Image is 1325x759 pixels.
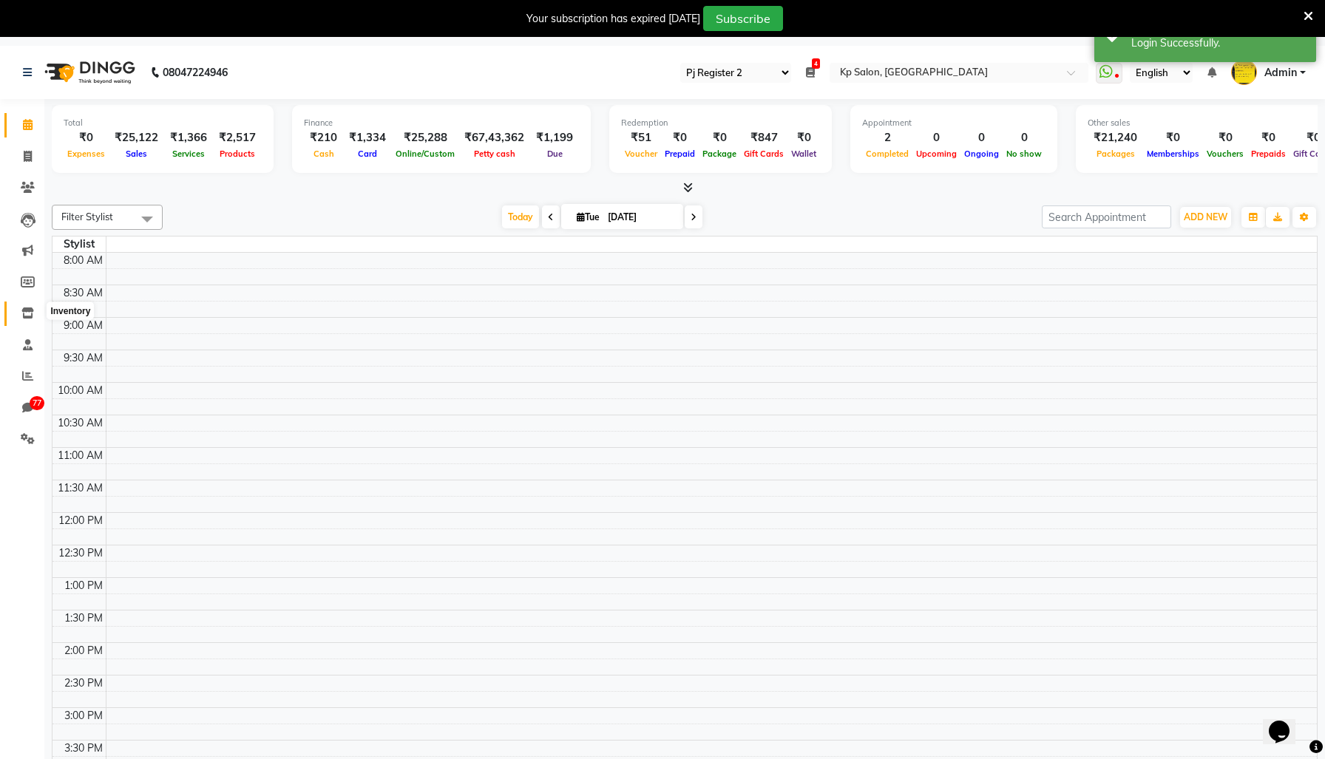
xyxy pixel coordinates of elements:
span: Upcoming [912,149,960,159]
div: ₹1,366 [164,129,213,146]
div: ₹0 [64,129,109,146]
div: 12:30 PM [55,545,106,561]
div: 11:00 AM [55,448,106,463]
div: 1:00 PM [61,578,106,593]
div: 10:30 AM [55,415,106,431]
span: Wallet [787,149,820,159]
div: ₹0 [1247,129,1290,146]
div: ₹0 [787,129,820,146]
div: 2 [862,129,912,146]
span: ADD NEW [1184,211,1227,222]
div: ₹25,288 [392,129,458,146]
div: Your subscription has expired [DATE] [526,11,700,27]
div: 1:30 PM [61,610,106,626]
div: 9:00 AM [61,318,106,333]
span: Sales [122,149,151,159]
div: ₹0 [1143,129,1203,146]
span: Vouchers [1203,149,1247,159]
span: Admin [1264,65,1297,81]
span: Prepaid [661,149,699,159]
img: Admin [1231,59,1257,85]
a: 4 [806,66,815,79]
div: ₹0 [1203,129,1247,146]
div: 2:00 PM [61,643,106,658]
div: 11:30 AM [55,480,106,496]
button: Subscribe [703,6,783,31]
div: ₹21,240 [1088,129,1143,146]
a: 77 [4,396,40,421]
div: Appointment [862,117,1046,129]
input: Search Appointment [1042,205,1171,228]
div: 2:30 PM [61,675,106,691]
span: Services [169,149,209,159]
span: 4 [812,58,820,69]
span: Products [216,149,259,159]
div: ₹0 [699,129,740,146]
span: Card [354,149,381,159]
span: Gift Cards [740,149,787,159]
div: ₹25,122 [109,129,164,146]
span: 77 [30,396,44,411]
span: Voucher [621,149,661,159]
div: 0 [912,129,960,146]
div: ₹67,43,362 [458,129,530,146]
div: 0 [1003,129,1046,146]
div: 3:00 PM [61,708,106,724]
span: Today [502,205,539,228]
span: No show [1003,149,1046,159]
div: ₹0 [661,129,699,146]
input: 2025-09-02 [603,206,677,228]
div: 3:30 PM [61,741,106,756]
span: Petty cash [470,149,519,159]
div: Stylist [52,236,106,252]
span: Due [543,149,566,159]
span: Online/Custom [392,149,458,159]
div: ₹51 [621,129,661,146]
div: Finance [304,117,579,129]
button: ADD NEW [1180,207,1231,228]
span: Cash [310,149,338,159]
span: Packages [1093,149,1139,159]
span: Memberships [1143,149,1203,159]
span: Filter Stylist [61,211,113,222]
span: Expenses [64,149,109,159]
div: ₹2,517 [213,129,262,146]
span: Prepaids [1247,149,1290,159]
div: Total [64,117,262,129]
div: Redemption [621,117,820,129]
span: Package [699,149,740,159]
div: 0 [960,129,1003,146]
div: 8:30 AM [61,285,106,301]
div: 12:00 PM [55,513,106,528]
div: 10:00 AM [55,383,106,398]
div: Inventory [47,302,94,320]
img: logo [38,52,139,93]
span: Ongoing [960,149,1003,159]
div: ₹847 [740,129,787,146]
b: 08047224946 [163,52,228,93]
div: Login Successfully. [1131,35,1305,51]
div: ₹1,334 [343,129,392,146]
div: ₹210 [304,129,343,146]
span: Completed [862,149,912,159]
span: Tue [573,211,603,222]
div: 8:00 AM [61,253,106,268]
div: ₹1,199 [530,129,579,146]
iframe: chat widget [1263,700,1310,744]
div: 9:30 AM [61,350,106,366]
